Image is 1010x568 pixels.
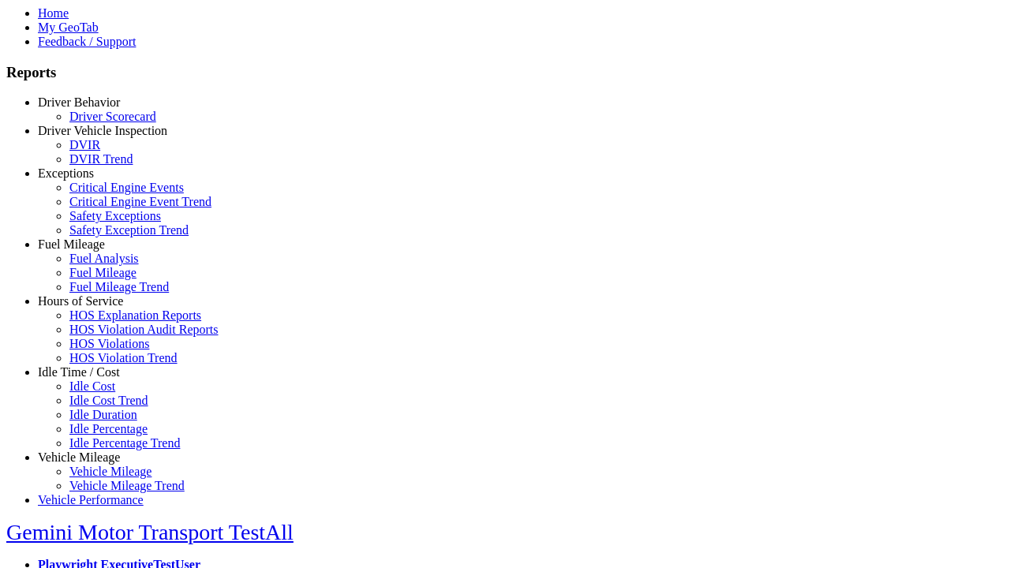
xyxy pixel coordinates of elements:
a: Idle Percentage [69,422,148,435]
a: Fuel Mileage Trend [69,280,169,293]
a: Idle Time / Cost [38,365,120,379]
a: Vehicle Mileage [69,465,151,478]
a: Fuel Mileage [69,266,137,279]
a: Idle Percentage Trend [69,436,180,450]
a: Driver Behavior [38,95,120,109]
a: Idle Cost [69,379,115,393]
a: Driver Scorecard [69,110,156,123]
a: Driver Vehicle Inspection [38,124,167,137]
a: Vehicle Mileage [38,450,120,464]
a: Idle Duration [69,408,137,421]
a: Safety Exception Trend [69,223,189,237]
a: Fuel Mileage [38,237,105,251]
a: HOS Violation Trend [69,351,178,364]
a: Vehicle Performance [38,493,144,506]
a: Hours of Service [38,294,123,308]
a: HOS Violation Audit Reports [69,323,219,336]
a: My GeoTab [38,21,99,34]
a: Home [38,6,69,20]
a: Vehicle Mileage Trend [69,479,185,492]
a: Idle Cost Trend [69,394,148,407]
a: Critical Engine Event Trend [69,195,211,208]
a: Feedback / Support [38,35,136,48]
a: Fuel Analysis [69,252,139,265]
a: Critical Engine Events [69,181,184,194]
a: Exceptions [38,166,94,180]
h3: Reports [6,64,1004,81]
a: HOS Explanation Reports [69,308,201,322]
a: DVIR [69,138,100,151]
a: Safety Exceptions [69,209,161,222]
a: Gemini Motor Transport TestAll [6,520,294,544]
a: HOS Violations [69,337,149,350]
a: DVIR Trend [69,152,133,166]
